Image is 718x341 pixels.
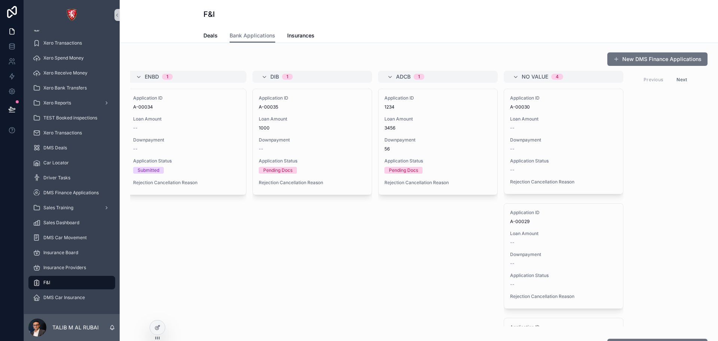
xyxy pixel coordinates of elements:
span: A-00029 [510,219,617,225]
div: Pending Docs [389,167,418,174]
div: 1 [166,74,168,80]
span: -- [510,167,515,173]
span: Bank Applications [230,32,275,39]
span: DIB [270,73,279,80]
span: A-00034 [133,104,240,110]
span: TEST Booked inspections [43,115,97,121]
span: Xero Transactions [43,130,82,136]
a: Application IDA-00035Loan Amount1000Downpayment--Application StatusPending DocsRejection Cancella... [252,89,372,195]
span: -- [510,146,515,152]
a: Deals [203,29,218,44]
span: -- [510,281,515,287]
span: Downpayment [133,137,240,143]
a: Application ID1234Loan Amount3456Downpayment56Application StatusPending DocsRejection Cancellatio... [378,89,498,195]
span: Insurances [287,32,314,39]
a: DMS Deals [28,141,115,155]
span: -- [510,240,515,246]
span: 1000 [259,125,366,131]
a: Application IDA-00029Loan Amount--Downpayment--Application Status--Rejection Cancellation Reason [504,203,623,309]
span: -- [133,146,138,152]
span: ENBD [145,73,159,80]
span: Loan Amount [510,231,617,237]
span: ADCB [396,73,411,80]
button: New DMS Finance Applications [607,52,708,66]
span: No value [522,73,548,80]
span: A-00030 [510,104,617,110]
span: 1234 [384,104,491,110]
span: Xero Receive Money [43,70,88,76]
img: App logo [66,9,78,21]
a: DMS Car Insurance [28,291,115,304]
a: DMS Car Movement [28,231,115,244]
span: 56 [384,146,491,152]
span: Application Status [133,158,240,164]
span: Application ID [259,95,366,101]
span: Loan Amount [259,116,366,122]
span: Application ID [510,210,617,216]
span: Rejection Cancellation Reason [259,180,366,186]
a: Xero Receive Money [28,66,115,80]
div: 1 [418,74,420,80]
span: 3456 [384,125,491,131]
span: A-00035 [259,104,366,110]
a: Xero Bank Transfers [28,81,115,95]
span: Loan Amount [384,116,491,122]
a: Xero Transactions [28,126,115,140]
span: Xero Transactions [43,40,82,46]
a: Sales Dashboard [28,216,115,229]
p: TALIB M AL RUBAI [52,324,99,331]
a: Bank Applications [230,29,275,43]
a: Sales Training [28,201,115,214]
span: Application Status [259,158,366,164]
div: Submitted [138,167,159,174]
a: Xero Transactions [28,36,115,50]
div: 1 [286,74,288,80]
span: Application ID [384,95,491,101]
span: -- [510,125,515,131]
a: Application IDA-00034Loan Amount--Downpayment--Application StatusSubmittedRejection Cancellation ... [127,89,246,195]
span: Application Status [384,158,491,164]
span: Xero Spend Money [43,55,84,61]
span: Loan Amount [133,116,240,122]
a: Insurance Board [28,246,115,259]
span: Downpayment [384,137,491,143]
span: Deals [203,32,218,39]
a: Insurance Providers [28,261,115,274]
a: Xero Reports [28,96,115,110]
span: Downpayment [510,252,617,258]
span: Application Status [510,273,617,278]
span: DMS Finance Applications [43,190,99,196]
span: Rejection Cancellation Reason [510,179,617,185]
div: 4 [556,74,559,80]
span: Loan Amount [510,116,617,122]
span: -- [259,146,263,152]
span: F&I [43,280,50,286]
a: Driver Tasks [28,171,115,185]
span: Rejection Cancellation Reason [510,293,617,299]
span: Insurance Board [43,250,78,256]
a: Car Locator [28,156,115,170]
span: Downpayment [259,137,366,143]
span: -- [510,261,515,267]
h1: F&I [203,9,215,19]
span: Rejection Cancellation Reason [384,180,491,186]
a: Xero Spend Money [28,51,115,65]
span: Rejection Cancellation Reason [133,180,240,186]
div: scrollable content [24,30,120,314]
span: Insurance Providers [43,265,86,271]
a: DMS Finance Applications [28,186,115,200]
span: Car Locator [43,160,69,166]
a: TEST Booked inspections [28,111,115,125]
a: Application IDA-00030Loan Amount--Downpayment--Application Status--Rejection Cancellation Reason [504,89,623,194]
span: Xero Reports [43,100,71,106]
div: Pending Docs [263,167,292,174]
span: Sales Dashboard [43,220,79,226]
span: Application ID [510,324,617,330]
a: F&I [28,276,115,289]
span: Application Status [510,158,617,164]
span: Application ID [133,95,240,101]
span: Downpayment [510,137,617,143]
button: Next [671,74,692,85]
span: DMS Car Movement [43,235,87,241]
